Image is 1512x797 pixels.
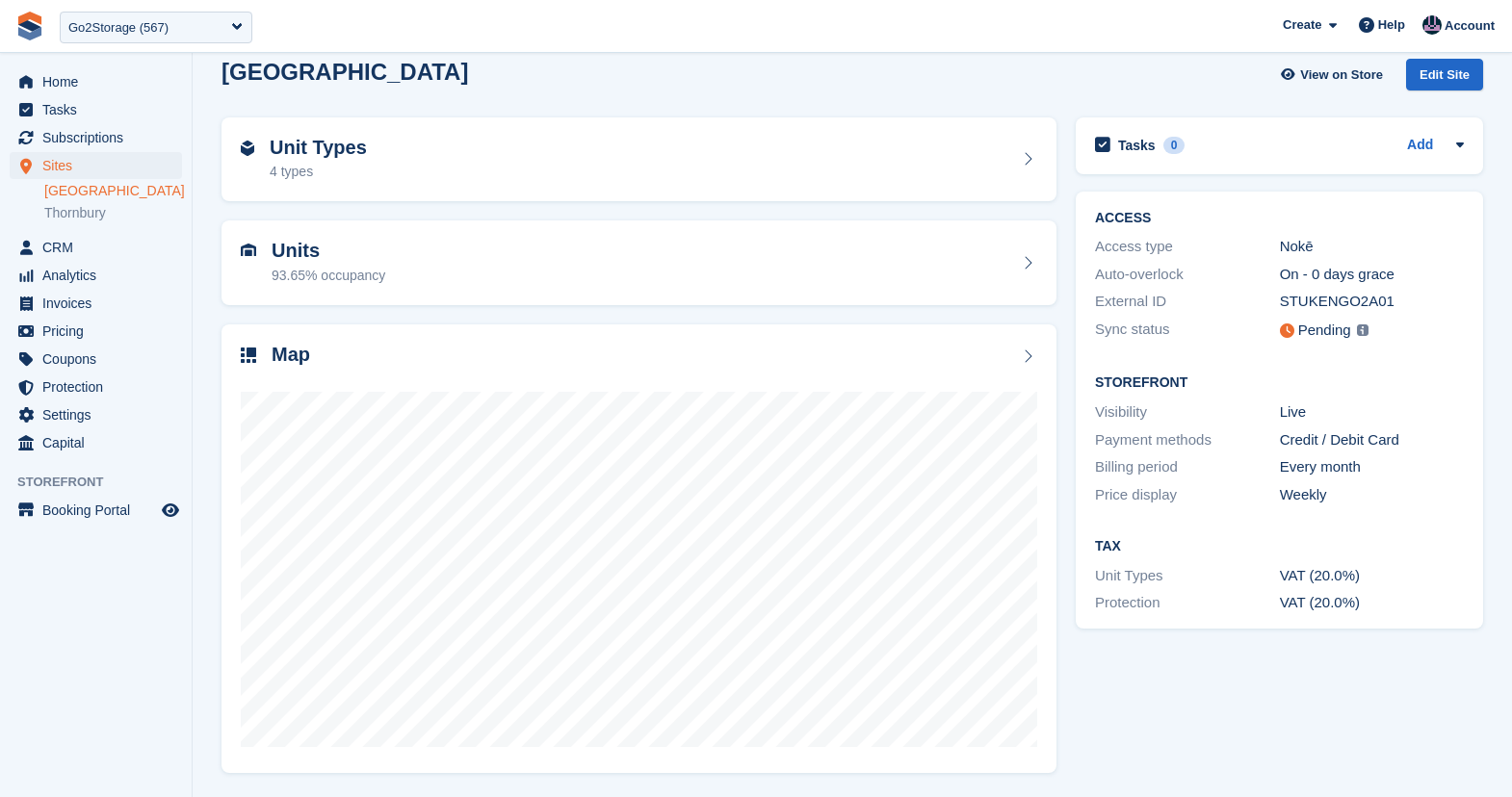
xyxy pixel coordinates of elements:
[1163,137,1186,154] div: 0
[270,162,367,182] div: 4 types
[15,12,44,40] img: stora-icon-8386f47178a22dfd0bd8f6a31ec36ba5ce8667c1dd55bd0f319d3a0aa187defe.svg
[1280,236,1465,258] div: Nokē
[222,117,1056,202] a: Unit Types 4 types
[272,266,385,286] div: 93.65% occupancy
[10,318,182,345] a: menu
[1283,15,1321,35] span: Create
[42,429,158,456] span: Capital
[1378,15,1405,35] span: Help
[1095,484,1280,506] div: Price display
[42,373,158,400] span: Protection
[1422,15,1442,35] img: Oliver Bruce
[42,401,158,428] span: Settings
[1095,264,1280,286] div: Auto-overlock
[10,68,182,95] a: menu
[17,473,192,492] span: Storefront
[1095,211,1464,226] h2: ACCESS
[1095,565,1280,587] div: Unit Types
[1357,324,1369,336] img: icon-info-grey-7440780725fd019a000dd9b08b2336e03edf1995a4989e88bcd33f0948082b44.svg
[10,401,182,428] a: menu
[1095,429,1280,451] div: Payment methods
[1095,291,1280,313] div: External ID
[1445,16,1495,36] span: Account
[159,499,182,522] a: Preview store
[10,262,182,289] a: menu
[272,344,310,366] h2: Map
[1278,59,1391,90] a: View on Store
[1280,592,1465,614] div: VAT (20.0%)
[1280,429,1465,451] div: Credit / Debit Card
[42,262,158,289] span: Analytics
[68,18,169,38] div: Go2Storage (567)
[1406,59,1483,90] div: Edit Site
[222,324,1056,774] a: Map
[241,141,254,156] img: unit-type-icn-2b2737a686de81e16bb02015468b77c625bbabd49415b5ef34ead5e3b44a266d.svg
[42,346,158,373] span: Coupons
[1118,137,1156,154] h2: Tasks
[1280,264,1465,286] div: On - 0 days grace
[270,137,367,159] h2: Unit Types
[10,152,182,179] a: menu
[42,124,158,151] span: Subscriptions
[1280,456,1465,478] div: Every month
[1280,565,1465,587] div: VAT (20.0%)
[10,290,182,317] a: menu
[1280,401,1465,424] div: Live
[1095,319,1280,343] div: Sync status
[1298,320,1351,342] div: Pending
[42,497,158,524] span: Booking Portal
[44,182,182,200] a: [GEOGRAPHIC_DATA]
[1095,592,1280,614] div: Protection
[1280,291,1465,313] div: STUKENGO2A01
[272,240,385,262] h2: Units
[42,68,158,95] span: Home
[42,96,158,123] span: Tasks
[222,59,468,85] h2: [GEOGRAPHIC_DATA]
[10,373,182,400] a: menu
[10,497,182,524] a: menu
[42,234,158,261] span: CRM
[222,220,1056,305] a: Units 93.65% occupancy
[1095,456,1280,478] div: Billing period
[10,234,182,261] a: menu
[10,346,182,373] a: menu
[44,204,182,222] a: Thornbury
[10,429,182,456] a: menu
[42,152,158,179] span: Sites
[1095,401,1280,424] div: Visibility
[1280,484,1465,506] div: Weekly
[241,347,256,363] img: map-icn-33ee37083ee616e46c38cad1a60f524a97daa1e2b2c8c0bc3eb3415660979fc1.svg
[10,124,182,151] a: menu
[1407,135,1433,157] a: Add
[42,290,158,317] span: Invoices
[1406,59,1483,98] a: Edit Site
[42,318,158,345] span: Pricing
[1095,375,1464,391] h2: Storefront
[1095,236,1280,258] div: Access type
[10,96,182,123] a: menu
[1095,539,1464,554] h2: Tax
[1300,65,1383,85] span: View on Store
[241,244,256,257] img: unit-icn-7be61d7bf1b0ce9d3e12c5938cc71ed9869f7b940bace4675aadf7bd6d80202e.svg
